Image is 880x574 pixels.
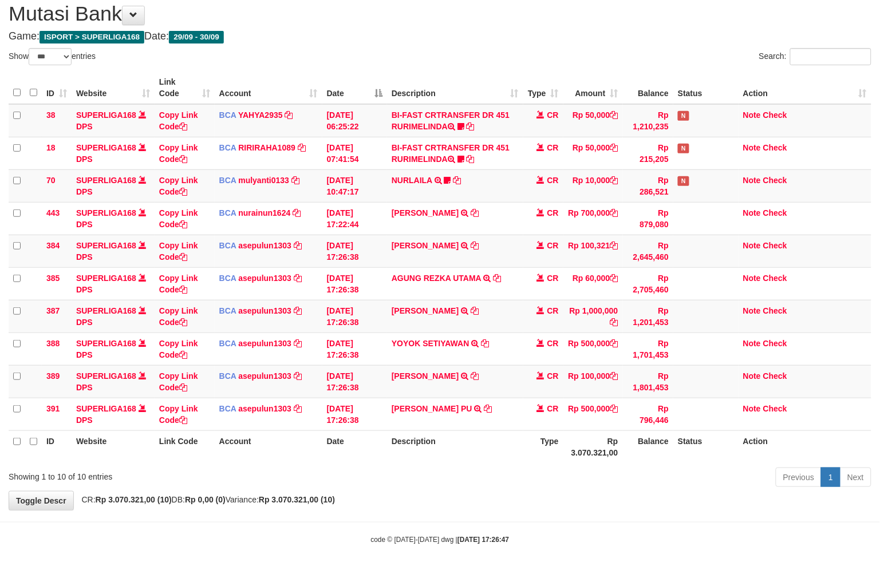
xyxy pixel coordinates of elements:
[46,404,60,413] span: 391
[46,339,60,348] span: 388
[293,208,301,217] a: Copy nurainun1624 to clipboard
[72,430,155,463] th: Website
[493,274,501,283] a: Copy AGUNG REZKA UTAMA to clipboard
[72,332,155,365] td: DPS
[291,176,299,185] a: Copy mulyanti0133 to clipboard
[238,306,291,315] a: asepulun1303
[763,176,787,185] a: Check
[72,235,155,267] td: DPS
[76,176,136,185] a: SUPERLIGA168
[547,371,559,381] span: CR
[238,371,291,381] a: asepulun1303
[763,274,787,283] a: Check
[763,404,787,413] a: Check
[294,371,302,381] a: Copy asepulun1303 to clipboard
[776,468,822,487] a: Previous
[72,104,155,137] td: DPS
[46,241,60,250] span: 384
[563,365,623,398] td: Rp 100,000
[610,176,618,185] a: Copy Rp 10,000 to clipboard
[547,274,559,283] span: CR
[159,371,198,392] a: Copy Link Code
[72,72,155,104] th: Website: activate to sort column ascending
[9,466,358,482] div: Showing 1 to 10 of 10 entries
[678,176,689,186] span: Has Note
[72,137,155,169] td: DPS
[763,339,787,348] a: Check
[840,468,871,487] a: Next
[219,404,236,413] span: BCA
[471,306,479,315] a: Copy IDHAM YULINDRA to clipboard
[563,235,623,267] td: Rp 100,321
[238,143,295,152] a: RIRIRAHA1089
[484,404,492,413] a: Copy ANDREAS PRANATA PU to clipboard
[76,339,136,348] a: SUPERLIGA168
[453,176,461,185] a: Copy NURLAILA to clipboard
[743,339,761,348] a: Note
[159,404,198,425] a: Copy Link Code
[392,208,459,217] a: [PERSON_NAME]
[547,306,559,315] span: CR
[46,176,56,185] span: 70
[481,339,489,348] a: Copy YOYOK SETIYAWAN to clipboard
[623,235,674,267] td: Rp 2,645,460
[259,495,335,504] strong: Rp 3.070.321,00 (10)
[76,404,136,413] a: SUPERLIGA168
[673,72,739,104] th: Status
[392,339,469,348] a: YOYOK SETIYAWAN
[219,143,236,152] span: BCA
[623,398,674,430] td: Rp 796,446
[563,398,623,430] td: Rp 500,000
[76,208,136,217] a: SUPERLIGA168
[610,241,618,250] a: Copy Rp 100,321 to clipboard
[238,404,291,413] a: asepulun1303
[159,241,198,262] a: Copy Link Code
[523,72,563,104] th: Type: activate to sort column ascending
[294,404,302,413] a: Copy asepulun1303 to clipboard
[623,169,674,202] td: Rp 286,521
[739,430,871,463] th: Action
[219,176,236,185] span: BCA
[76,143,136,152] a: SUPERLIGA168
[743,371,761,381] a: Note
[392,371,459,381] a: [PERSON_NAME]
[547,208,559,217] span: CR
[159,176,198,196] a: Copy Link Code
[238,339,291,348] a: asepulun1303
[238,241,291,250] a: asepulun1303
[610,110,618,120] a: Copy Rp 50,000 to clipboard
[763,143,787,152] a: Check
[215,72,322,104] th: Account: activate to sort column ascending
[298,143,306,152] a: Copy RIRIRAHA1089 to clipboard
[155,72,215,104] th: Link Code: activate to sort column ascending
[219,371,236,381] span: BCA
[610,143,618,152] a: Copy Rp 50,000 to clipboard
[547,241,559,250] span: CR
[285,110,293,120] a: Copy YAHYA2935 to clipboard
[471,371,479,381] a: Copy RULLY SETIAWAN to clipboard
[610,318,618,327] a: Copy Rp 1,000,000 to clipboard
[392,306,459,315] a: [PERSON_NAME]
[76,371,136,381] a: SUPERLIGA168
[523,430,563,463] th: Type
[563,104,623,137] td: Rp 50,000
[215,430,322,463] th: Account
[743,241,761,250] a: Note
[219,339,236,348] span: BCA
[623,430,674,463] th: Balance
[392,241,459,250] a: [PERSON_NAME]
[678,144,689,153] span: Has Note
[563,267,623,300] td: Rp 60,000
[159,306,198,327] a: Copy Link Code
[623,332,674,365] td: Rp 1,701,453
[219,241,236,250] span: BCA
[322,235,387,267] td: [DATE] 17:26:38
[743,110,761,120] a: Note
[76,241,136,250] a: SUPERLIGA168
[623,267,674,300] td: Rp 2,705,460
[219,274,236,283] span: BCA
[42,430,72,463] th: ID
[322,169,387,202] td: [DATE] 10:47:17
[322,267,387,300] td: [DATE] 17:26:38
[322,202,387,235] td: [DATE] 17:22:44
